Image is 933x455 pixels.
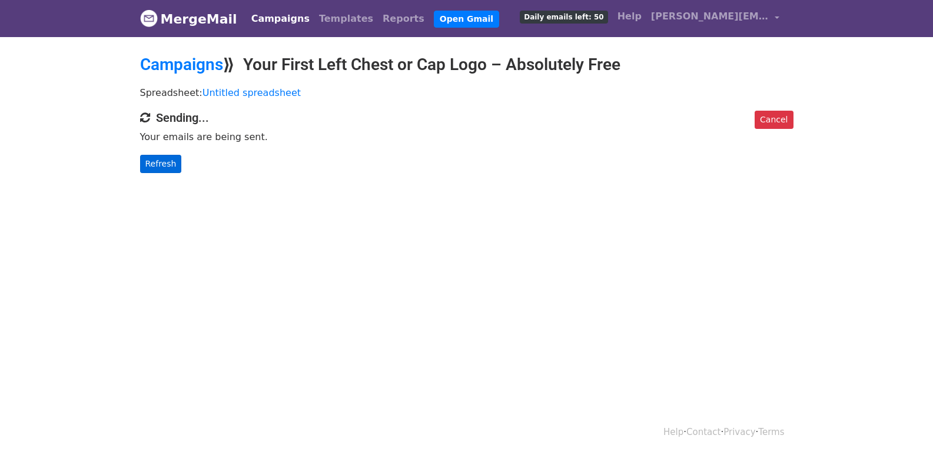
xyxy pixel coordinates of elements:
a: Campaigns [140,55,223,74]
a: Untitled spreadsheet [202,87,301,98]
a: Daily emails left: 50 [515,5,612,28]
a: Open Gmail [434,11,499,28]
a: Contact [686,427,720,437]
a: Help [663,427,683,437]
h2: ⟫ Your First Left Chest or Cap Logo – Absolutely Free [140,55,793,75]
p: Spreadsheet: [140,87,793,99]
a: Refresh [140,155,182,173]
a: Terms [758,427,784,437]
p: Your emails are being sent. [140,131,793,143]
span: [PERSON_NAME][EMAIL_ADDRESS][DOMAIN_NAME] [651,9,769,24]
a: [PERSON_NAME][EMAIL_ADDRESS][DOMAIN_NAME] [646,5,784,32]
h4: Sending... [140,111,793,125]
a: MergeMail [140,6,237,31]
a: Privacy [723,427,755,437]
img: MergeMail logo [140,9,158,27]
a: Cancel [755,111,793,129]
a: Templates [314,7,378,31]
a: Help [613,5,646,28]
a: Reports [378,7,429,31]
iframe: Chat Widget [874,398,933,455]
span: Daily emails left: 50 [520,11,607,24]
a: Campaigns [247,7,314,31]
